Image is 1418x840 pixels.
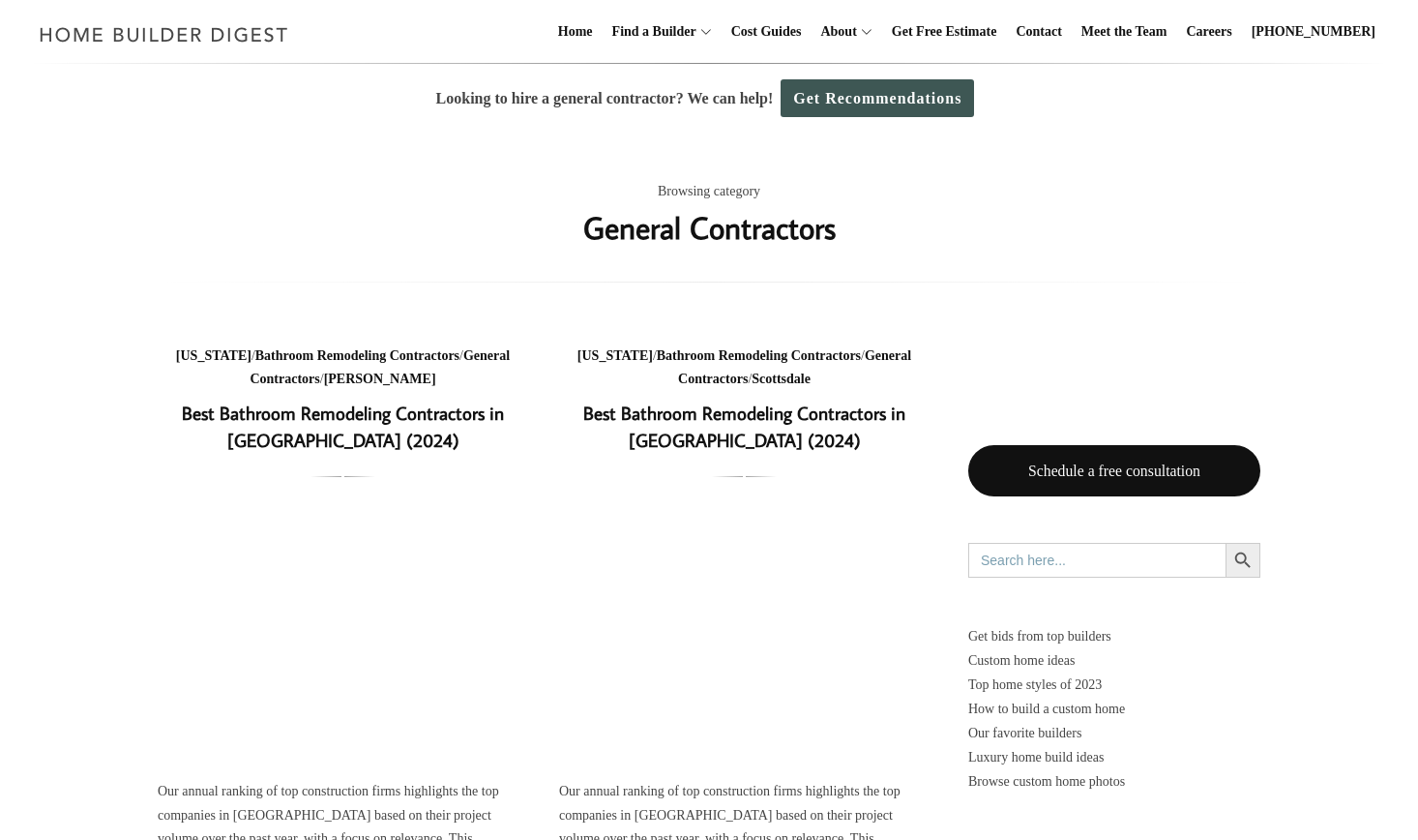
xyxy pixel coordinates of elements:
a: Best Bathroom Remodeling Contractors in [GEOGRAPHIC_DATA] (2024) [158,501,528,765]
a: Our favorite builders [968,721,1260,745]
input: Search here... [968,543,1226,578]
a: [US_STATE] [577,348,653,363]
a: Bathroom Remodeling Contractors [657,348,861,363]
a: Luxury home build ideas [968,745,1260,769]
a: Schedule a free consultation [968,445,1260,496]
svg: Search [1232,550,1254,571]
a: Custom home ideas [968,648,1260,673]
img: Home Builder Digest [31,15,297,53]
a: Cost Guides [724,1,810,63]
a: Top home styles of 2023 [968,673,1260,697]
a: [US_STATE] [176,348,251,363]
a: Contact [1008,1,1069,63]
a: Bathroom Remodeling Contractors [255,348,459,363]
a: Get Free Estimate [884,1,1005,63]
a: Best Bathroom Remodeling Contractors in [GEOGRAPHIC_DATA] (2024) [559,501,930,765]
a: About [812,1,856,63]
span: Browsing category [658,180,760,204]
a: Get Recommendations [781,79,974,117]
div: / / / [559,345,930,392]
p: Get bids from top builders [968,624,1260,648]
a: Scottsdale [752,372,811,386]
a: [PERSON_NAME] [324,372,436,386]
a: Best Bathroom Remodeling Contractors in [GEOGRAPHIC_DATA] (2024) [583,401,905,453]
h1: General Contractors [583,204,836,251]
a: Find a Builder [605,1,696,63]
a: Browse custom home photos [968,769,1260,794]
a: How to build a custom home [968,697,1260,721]
a: Meet the Team [1074,1,1175,63]
a: Home [550,1,601,63]
a: Best Bathroom Remodeling Contractors in [GEOGRAPHIC_DATA] (2024) [182,401,504,453]
a: [PHONE_NUMBER] [1244,1,1383,63]
a: Careers [1179,1,1240,63]
div: / / / [158,345,528,392]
